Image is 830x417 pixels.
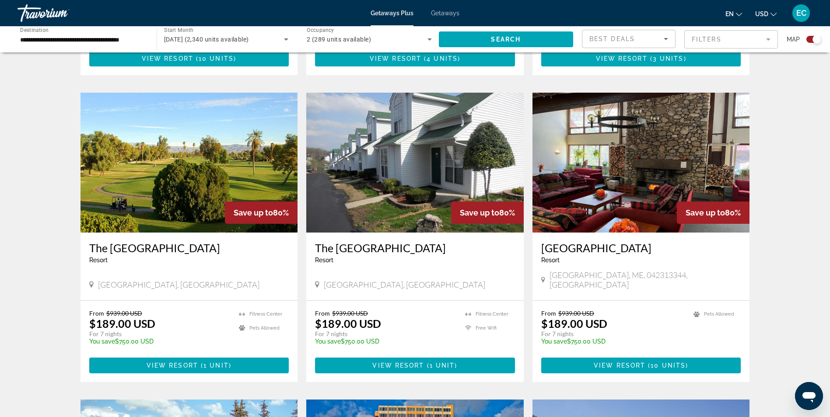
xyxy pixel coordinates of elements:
span: Search [491,36,521,43]
span: Destination [20,27,49,33]
button: Change currency [755,7,777,20]
span: ( ) [648,55,686,62]
span: View Resort [372,362,424,369]
span: View Resort [370,55,421,62]
span: You save [315,338,341,345]
span: Resort [315,257,333,264]
span: Occupancy [307,27,334,33]
span: USD [755,10,768,17]
div: 80% [225,202,298,224]
span: EC [796,9,806,17]
span: ( ) [645,362,688,369]
a: Travorium [18,2,105,24]
span: 2 (289 units available) [307,36,371,43]
span: You save [541,338,567,345]
span: Best Deals [589,35,635,42]
span: From [89,309,104,317]
span: en [725,10,734,17]
button: Filter [684,30,778,49]
p: $189.00 USD [315,317,381,330]
span: Fitness Center [249,311,282,317]
span: 10 units [651,362,686,369]
span: Save up to [460,208,499,217]
button: View Resort(10 units) [541,358,741,373]
span: [GEOGRAPHIC_DATA], ME, 042313344, [GEOGRAPHIC_DATA] [550,270,741,289]
span: 10 units [199,55,234,62]
span: [GEOGRAPHIC_DATA], [GEOGRAPHIC_DATA] [98,280,259,289]
button: View Resort(1 unit) [315,358,515,373]
img: ii_sva1.jpg [306,93,524,233]
span: ( ) [193,55,236,62]
button: View Resort(1 unit) [89,358,289,373]
p: $189.00 USD [89,317,155,330]
button: User Menu [790,4,812,22]
p: $750.00 USD [315,338,456,345]
span: Save up to [234,208,273,217]
span: $939.00 USD [106,309,142,317]
a: Getaways [431,10,459,17]
p: For 7 nights [315,330,456,338]
span: Resort [541,257,560,264]
span: Free Wifi [476,325,497,331]
mat-select: Sort by [589,34,668,44]
span: View Resort [596,55,648,62]
span: ( ) [198,362,231,369]
p: $189.00 USD [541,317,607,330]
div: 80% [451,202,524,224]
button: View Resort(3 units) [541,51,741,66]
span: You save [89,338,115,345]
span: 1 unit [203,362,229,369]
span: Pets Allowed [704,311,734,317]
a: The [GEOGRAPHIC_DATA] [315,241,515,254]
a: Getaways Plus [371,10,413,17]
a: [GEOGRAPHIC_DATA] [541,241,741,254]
span: Save up to [686,208,725,217]
span: $939.00 USD [558,309,594,317]
span: Resort [89,257,108,264]
span: [GEOGRAPHIC_DATA], [GEOGRAPHIC_DATA] [324,280,485,289]
span: Map [787,33,800,45]
iframe: Button to launch messaging window [795,382,823,410]
p: $750.00 USD [541,338,685,345]
a: The [GEOGRAPHIC_DATA] [89,241,289,254]
span: View Resort [594,362,645,369]
span: From [315,309,330,317]
span: 4 units [427,55,458,62]
span: View Resort [147,362,198,369]
button: View Resort(10 units) [89,51,289,66]
span: View Resort [142,55,193,62]
p: $750.00 USD [89,338,231,345]
span: 1 unit [430,362,455,369]
span: ( ) [421,55,460,62]
span: 3 units [653,55,684,62]
button: Change language [725,7,742,20]
span: From [541,309,556,317]
button: Search [439,31,574,47]
span: $939.00 USD [332,309,368,317]
img: ii_cph1.jpg [81,93,298,233]
p: For 7 nights [541,330,685,338]
span: Start Month [164,27,193,33]
span: [DATE] (2,340 units available) [164,36,249,43]
span: ( ) [424,362,458,369]
div: 80% [677,202,749,224]
span: Pets Allowed [249,325,280,331]
img: ii_evi1.jpg [532,93,750,233]
span: Fitness Center [476,311,508,317]
button: View Resort(4 units) [315,51,515,66]
p: For 7 nights [89,330,231,338]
